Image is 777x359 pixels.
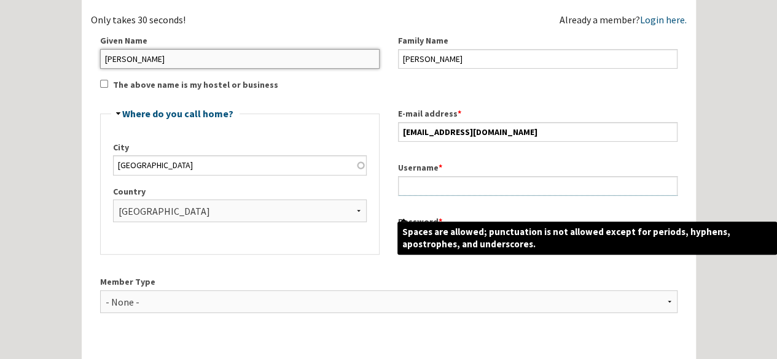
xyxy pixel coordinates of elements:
label: Password [398,215,677,228]
label: Username [398,161,677,174]
a: Login here. [640,14,687,26]
label: City [113,141,367,154]
label: Country [113,185,367,198]
input: A valid e-mail address. All e-mails from the system will be sent to this address. The e-mail addr... [398,122,677,142]
label: Given Name [100,34,380,47]
label: Family Name [398,34,677,47]
label: The above name is my hostel or business [113,79,278,91]
span: Spaces are allowed; punctuation is not allowed except for periods, hyphens, apostrophes, and unde... [397,222,777,255]
a: Where do you call home? [122,107,233,120]
div: Only takes 30 seconds! [91,15,389,25]
div: Already a member? [560,15,687,25]
label: E-mail address [398,107,677,120]
label: Member Type [100,276,677,288]
span: This field is required. [439,216,442,227]
span: This field is required. [439,162,442,173]
span: This field is required. [458,108,461,119]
